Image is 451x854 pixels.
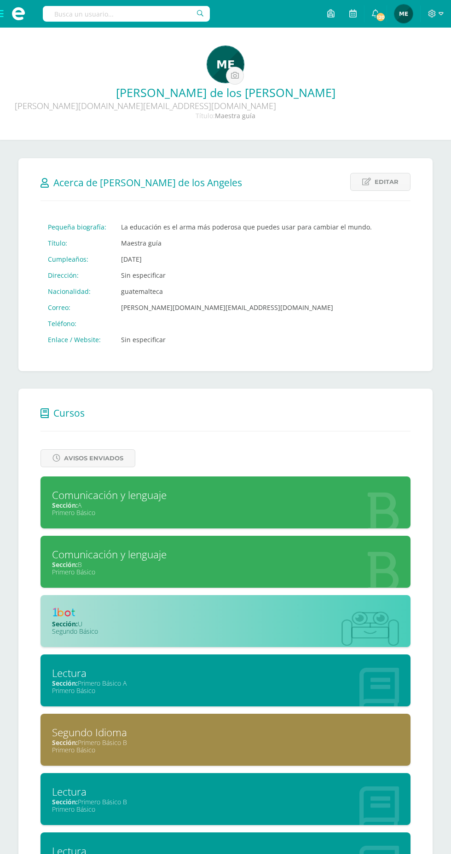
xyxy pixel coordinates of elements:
td: [DATE] [114,251,379,267]
span: Avisos Enviados [64,450,123,467]
div: Primero Básico [52,567,399,576]
div: Lectura [52,785,399,799]
td: Enlace / Website: [40,332,114,348]
a: Comunicación y lenguajeSección:APrimero Básico [40,476,411,528]
div: Primero Básico A [52,679,399,688]
td: Correo: [40,299,114,315]
a: Comunicación y lenguajeSección:BPrimero Básico [40,536,411,588]
a: Editar [350,173,411,191]
img: 8fdf394a456bed9e9130443fb8bede2a.png [207,46,244,83]
img: ced03373c30ac9eb276b8f9c21c0bd80.png [394,5,413,23]
a: Sección:USegundo Básico [40,595,411,647]
div: Primero Básico [52,745,399,754]
td: Cumpleaños: [40,251,114,267]
span: Cursos [53,407,85,419]
span: Sección: [52,619,78,628]
div: Primero Básico [52,805,399,814]
img: 1bot.png [52,607,80,618]
span: Sección: [52,560,78,569]
span: Sección: [52,738,78,747]
td: Nacionalidad: [40,283,114,299]
div: Finanzas Personales [52,607,399,621]
a: Avisos Enviados [40,449,135,467]
span: 120 [376,12,386,22]
span: Sección: [52,679,78,688]
div: B [52,560,399,569]
span: Acerca de [PERSON_NAME] de los Angeles [53,176,242,189]
div: Segundo Básico [52,627,399,636]
div: U [52,619,399,628]
div: [PERSON_NAME][DOMAIN_NAME][EMAIL_ADDRESS][DOMAIN_NAME] [7,100,283,111]
div: Primero Básico B [52,738,399,747]
td: [PERSON_NAME][DOMAIN_NAME][EMAIL_ADDRESS][DOMAIN_NAME] [114,299,379,315]
span: Maestra guía [215,111,255,120]
td: Sin especificar [114,267,379,283]
div: Primero Básico [52,508,399,517]
td: Título: [40,235,114,251]
td: La educación es el arma más poderosa que puedes usar para cambiar el mundo. [114,219,379,235]
td: Dirección: [40,267,114,283]
div: A [52,501,399,510]
div: Comunicación y lenguaje [52,488,399,502]
a: LecturaSección:Primero Básico BPrimero Básico [40,773,411,825]
div: Lectura [52,666,399,680]
td: Sin especificar [114,332,379,348]
td: Pequeña biografía: [40,219,114,235]
a: [PERSON_NAME] de los [PERSON_NAME] [7,85,444,100]
div: Primero Básico [52,686,399,695]
span: Sección: [52,501,78,510]
span: Título: [196,111,215,120]
div: Comunicación y lenguaje [52,547,399,562]
a: Segundo IdiomaSección:Primero Básico BPrimero Básico [40,714,411,766]
td: guatemalteca [114,283,379,299]
td: Maestra guía [114,235,379,251]
input: Busca un usuario... [43,6,210,22]
span: Sección: [52,797,78,806]
div: Segundo Idioma [52,725,399,739]
div: Primero Básico B [52,797,399,806]
td: Teléfono: [40,315,114,332]
a: LecturaSección:Primero Básico APrimero Básico [40,654,411,706]
span: Editar [375,173,399,190]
